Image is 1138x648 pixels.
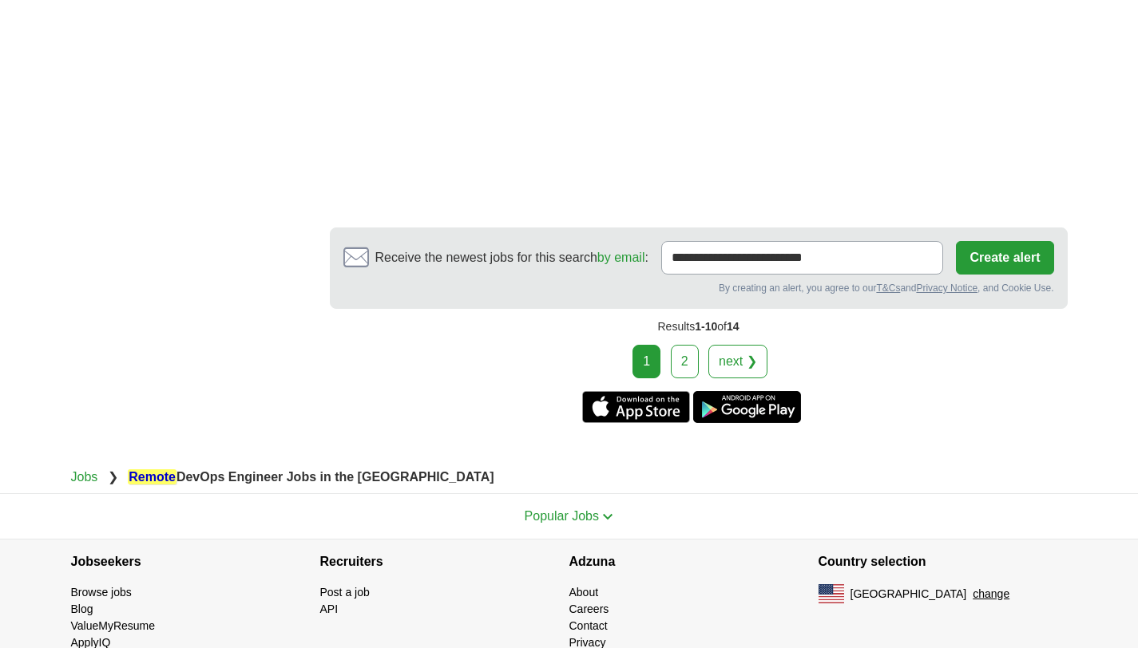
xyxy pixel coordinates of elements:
[569,603,609,615] a: Careers
[330,309,1068,345] div: Results of
[343,281,1054,295] div: By creating an alert, you agree to our and , and Cookie Use.
[671,345,699,378] a: 2
[71,619,156,632] a: ValueMyResume
[597,251,645,264] a: by email
[320,586,370,599] a: Post a job
[851,586,967,603] span: [GEOGRAPHIC_DATA]
[956,241,1053,275] button: Create alert
[973,586,1009,603] button: change
[108,470,118,484] span: ❯
[569,619,608,632] a: Contact
[708,345,767,378] a: next ❯
[916,283,977,294] a: Privacy Notice
[525,509,599,523] span: Popular Jobs
[727,320,740,333] span: 14
[582,391,690,423] a: Get the iPhone app
[602,513,613,520] img: toggle icon
[695,320,717,333] span: 1-10
[71,586,132,599] a: Browse jobs
[693,391,801,423] a: Get the Android app
[320,603,339,615] a: API
[128,469,494,484] strong: DevOps Engineer Jobs in the [GEOGRAPHIC_DATA]
[71,603,93,615] a: Blog
[71,470,98,484] a: Jobs
[128,469,176,484] em: Remote
[819,584,844,603] img: US flag
[819,539,1068,584] h4: Country selection
[632,345,660,378] div: 1
[375,248,648,267] span: Receive the newest jobs for this search :
[569,586,599,599] a: About
[876,283,900,294] a: T&Cs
